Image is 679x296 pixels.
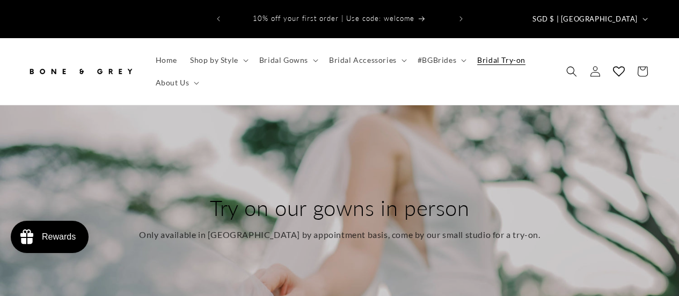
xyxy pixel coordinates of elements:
[449,9,473,29] button: Next announcement
[323,49,411,71] summary: Bridal Accessories
[253,14,414,23] span: 10% off your first order | Use code: welcome
[156,55,177,65] span: Home
[190,55,238,65] span: Shop by Style
[411,49,471,71] summary: #BGBrides
[156,78,189,88] span: About Us
[139,227,541,243] p: Only available in [GEOGRAPHIC_DATA] by appointment basis, come by our small studio for a try-on.
[253,49,323,71] summary: Bridal Gowns
[184,49,253,71] summary: Shop by Style
[207,9,230,29] button: Previous announcement
[139,194,541,222] h2: Try on our gowns in person
[532,14,638,25] span: SGD $ | [GEOGRAPHIC_DATA]
[471,49,532,71] a: Bridal Try-on
[23,55,138,87] a: Bone and Grey Bridal
[477,55,525,65] span: Bridal Try-on
[42,232,76,242] div: Rewards
[149,49,184,71] a: Home
[259,55,308,65] span: Bridal Gowns
[526,9,652,29] button: SGD $ | [GEOGRAPHIC_DATA]
[27,60,134,83] img: Bone and Grey Bridal
[418,55,456,65] span: #BGBrides
[149,71,204,94] summary: About Us
[329,55,397,65] span: Bridal Accessories
[560,60,583,83] summary: Search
